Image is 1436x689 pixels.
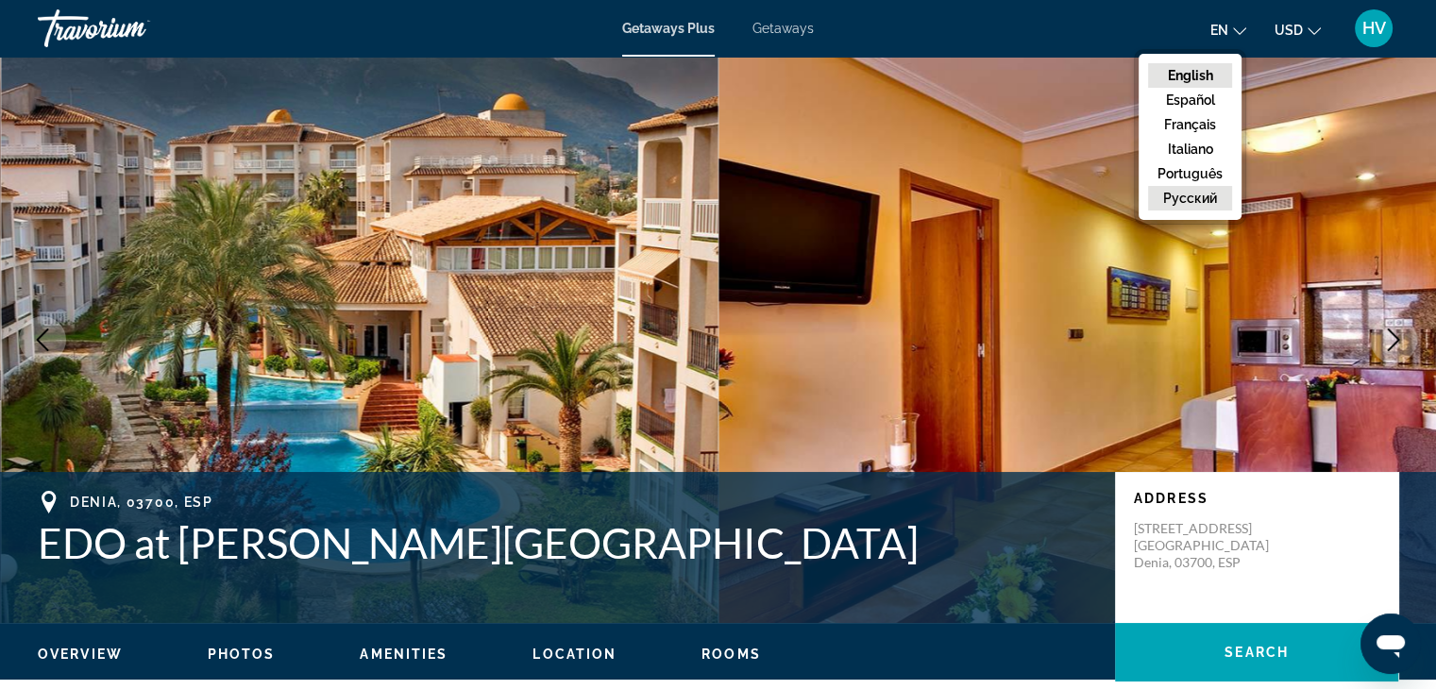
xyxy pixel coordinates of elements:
span: HV [1362,19,1386,38]
span: Denia, 03700, ESP [70,495,213,510]
button: Photos [208,646,276,663]
button: Change language [1210,16,1246,43]
h1: EDO at [PERSON_NAME][GEOGRAPHIC_DATA] [38,518,1096,567]
span: Amenities [360,647,448,662]
p: Address [1134,491,1379,506]
span: Rooms [701,647,761,662]
button: Italiano [1148,137,1232,161]
a: Travorium [38,4,227,53]
a: Getaways Plus [622,21,715,36]
span: Photos [208,647,276,662]
button: English [1148,63,1232,88]
span: Search [1225,645,1289,660]
button: Search [1115,623,1398,681]
button: Português [1148,161,1232,186]
span: Overview [38,647,123,662]
button: Français [1148,112,1232,137]
button: Amenities [360,646,448,663]
span: Location [532,647,617,662]
button: Overview [38,646,123,663]
button: Next image [1370,316,1417,363]
a: Getaways [752,21,814,36]
button: Español [1148,88,1232,112]
button: Previous image [19,316,66,363]
button: User Menu [1349,8,1398,48]
iframe: Кнопка запуска окна обмена сообщениями [1360,613,1421,674]
button: Change currency [1275,16,1321,43]
button: Location [532,646,617,663]
button: Rooms [701,646,761,663]
p: [STREET_ADDRESS] [GEOGRAPHIC_DATA] Denia, 03700, ESP [1134,520,1285,571]
button: русский [1148,186,1232,210]
span: en [1210,23,1228,38]
span: USD [1275,23,1303,38]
